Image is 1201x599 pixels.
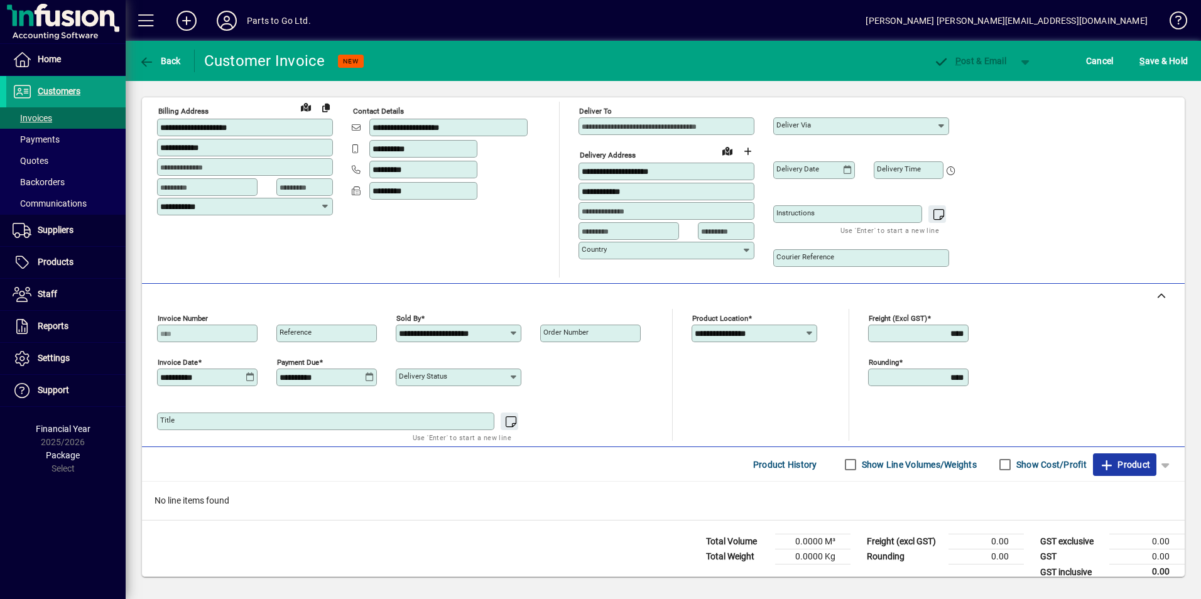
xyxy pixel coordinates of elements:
[413,430,511,445] mat-hint: Use 'Enter' to start a new line
[1109,549,1185,564] td: 0.00
[38,225,73,235] span: Suppliers
[861,534,948,549] td: Freight (excl GST)
[160,416,175,424] mat-label: Title
[776,121,811,129] mat-label: Deliver via
[6,107,126,129] a: Invoices
[396,314,421,323] mat-label: Sold by
[6,150,126,171] a: Quotes
[207,9,247,32] button: Profile
[582,245,607,254] mat-label: Country
[280,328,312,337] mat-label: Reference
[776,208,815,217] mat-label: Instructions
[13,156,48,166] span: Quotes
[6,343,126,374] a: Settings
[1160,3,1185,43] a: Knowledge Base
[933,56,1006,66] span: ost & Email
[700,534,775,549] td: Total Volume
[543,328,589,337] mat-label: Order number
[753,455,817,475] span: Product History
[6,215,126,246] a: Suppliers
[775,549,850,564] td: 0.0000 Kg
[296,97,316,117] a: View on map
[38,385,69,395] span: Support
[277,358,319,367] mat-label: Payment due
[859,458,977,471] label: Show Line Volumes/Weights
[737,141,758,161] button: Choose address
[13,198,87,208] span: Communications
[776,252,834,261] mat-label: Courier Reference
[6,375,126,406] a: Support
[38,353,70,363] span: Settings
[6,193,126,214] a: Communications
[877,165,921,173] mat-label: Delivery time
[13,177,65,187] span: Backorders
[1139,51,1188,71] span: ave & Hold
[6,279,126,310] a: Staff
[1014,458,1087,471] label: Show Cost/Profit
[38,289,57,299] span: Staff
[927,50,1013,72] button: Post & Email
[1136,50,1191,72] button: Save & Hold
[166,9,207,32] button: Add
[840,223,939,237] mat-hint: Use 'Enter' to start a new line
[13,134,60,144] span: Payments
[6,311,126,342] a: Reports
[38,257,73,267] span: Products
[861,549,948,564] td: Rounding
[1034,564,1109,580] td: GST inclusive
[343,57,359,65] span: NEW
[6,129,126,150] a: Payments
[139,56,181,66] span: Back
[158,358,198,367] mat-label: Invoice date
[1099,455,1150,475] span: Product
[579,107,612,116] mat-label: Deliver To
[1034,534,1109,549] td: GST exclusive
[692,314,748,323] mat-label: Product location
[1034,549,1109,564] td: GST
[775,534,850,549] td: 0.0000 M³
[399,372,447,380] mat-label: Delivery status
[1086,51,1114,71] span: Cancel
[136,50,184,72] button: Back
[6,247,126,278] a: Products
[955,56,961,66] span: P
[316,97,336,117] button: Copy to Delivery address
[247,11,311,31] div: Parts to Go Ltd.
[38,54,61,64] span: Home
[866,11,1148,31] div: [PERSON_NAME] [PERSON_NAME][EMAIL_ADDRESS][DOMAIN_NAME]
[6,171,126,193] a: Backorders
[36,424,90,434] span: Financial Year
[1083,50,1117,72] button: Cancel
[142,482,1185,520] div: No line items found
[700,549,775,564] td: Total Weight
[1109,564,1185,580] td: 0.00
[204,51,325,71] div: Customer Invoice
[38,86,80,96] span: Customers
[717,141,737,161] a: View on map
[869,358,899,367] mat-label: Rounding
[6,44,126,75] a: Home
[13,113,52,123] span: Invoices
[46,450,80,460] span: Package
[38,321,68,331] span: Reports
[748,453,822,476] button: Product History
[126,50,195,72] app-page-header-button: Back
[948,549,1024,564] td: 0.00
[1139,56,1144,66] span: S
[158,314,208,323] mat-label: Invoice number
[948,534,1024,549] td: 0.00
[1109,534,1185,549] td: 0.00
[869,314,927,323] mat-label: Freight (excl GST)
[1093,453,1156,476] button: Product
[776,165,819,173] mat-label: Delivery date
